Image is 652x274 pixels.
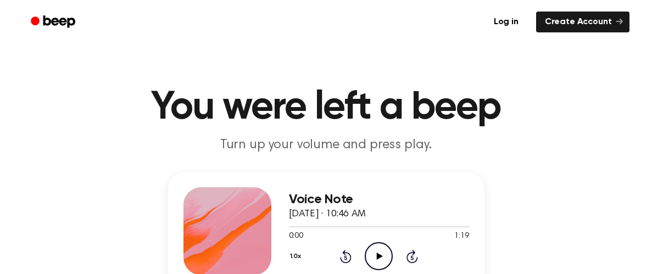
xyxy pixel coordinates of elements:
a: Log in [483,9,530,35]
p: Turn up your volume and press play. [115,136,537,154]
a: Create Account [536,12,629,32]
span: [DATE] · 10:46 AM [289,209,366,219]
span: 0:00 [289,231,303,242]
h1: You were left a beep [45,88,608,127]
a: Beep [23,12,85,33]
h3: Voice Note [289,192,469,207]
button: 1.0x [289,247,305,266]
span: 1:19 [454,231,469,242]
